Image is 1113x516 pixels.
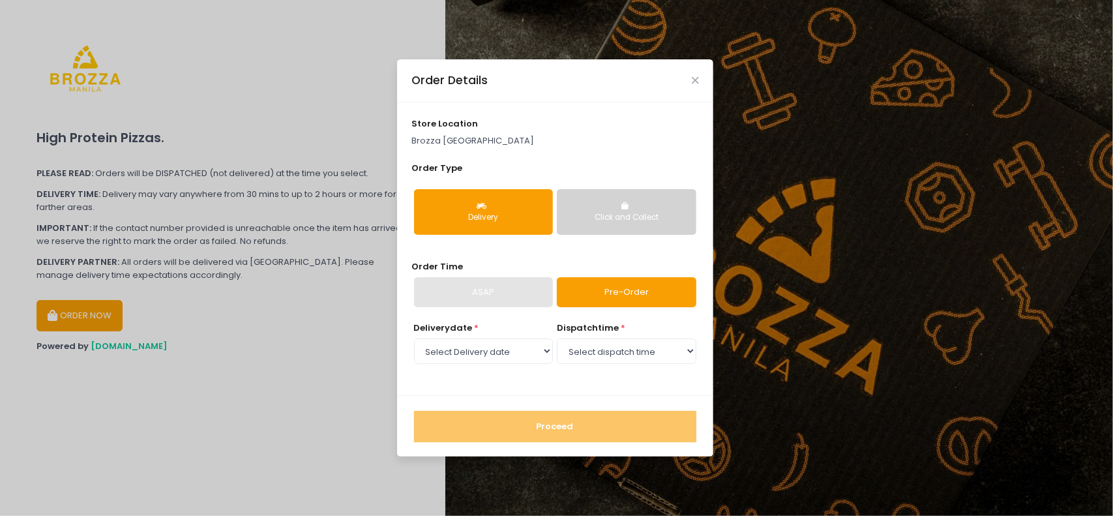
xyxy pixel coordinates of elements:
button: Close [692,77,698,83]
span: dispatch time [557,322,619,334]
span: store location [411,117,478,130]
button: Proceed [414,411,696,442]
a: Pre-Order [557,277,696,307]
span: Order Type [411,162,462,174]
div: Click and Collect [566,212,687,224]
span: Delivery date [414,322,473,334]
button: Delivery [414,189,553,235]
div: Delivery [423,212,544,224]
span: Order Time [411,260,463,273]
button: Click and Collect [557,189,696,235]
p: Brozza [GEOGRAPHIC_DATA] [411,134,698,147]
div: Order Details [411,72,488,89]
